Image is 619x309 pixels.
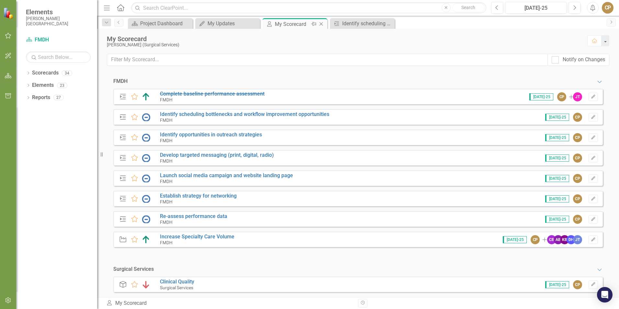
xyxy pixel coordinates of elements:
[160,199,173,204] small: FMDH
[160,213,227,219] a: Re-assess performance data
[554,235,563,244] div: AB
[62,70,72,76] div: 34
[142,195,150,203] img: No Information
[140,19,191,28] div: Project Dashboard
[545,154,569,162] span: [DATE]-25
[142,154,150,162] img: No Information
[107,42,581,47] div: [PERSON_NAME] (Surgical Services)
[573,194,582,203] div: CP
[332,19,393,28] a: Identify scheduling bottlenecks and workflow improvement opportunities
[160,158,173,164] small: FMDH
[573,92,582,101] div: JT
[573,113,582,122] div: CP
[113,78,128,85] div: FMDH
[26,16,91,27] small: [PERSON_NAME][GEOGRAPHIC_DATA]
[597,287,613,303] div: Open Intercom Messenger
[160,193,237,199] a: Establish strategy for networking
[32,94,50,101] a: Reports
[160,220,173,225] small: FMDH
[461,5,475,10] span: Search
[573,215,582,224] div: CP
[342,19,393,28] div: Identify scheduling bottlenecks and workflow improvement opportunities
[142,134,150,142] img: No Information
[507,4,565,12] div: [DATE]-25
[113,266,154,273] div: Surgical Services
[160,279,194,285] a: Clinical Quality
[505,2,567,14] button: [DATE]-25
[142,215,150,223] img: No Information
[602,2,613,14] button: CP
[545,114,569,121] span: [DATE]-25
[573,235,582,244] div: JT
[560,235,569,244] div: KB
[563,56,605,63] div: Notify on Changes
[32,69,59,77] a: Scorecards
[545,175,569,182] span: [DATE]-25
[160,234,234,240] a: Increase Specialty Care Volume
[32,82,54,89] a: Elements
[142,93,150,101] img: Above Target
[452,3,485,12] button: Search
[531,235,540,244] div: CP
[545,195,569,202] span: [DATE]-25
[208,19,258,28] div: My Updates
[107,35,581,42] div: My Scorecard
[197,19,258,28] a: My Updates
[160,285,193,290] small: Surgical Services
[567,235,576,244] div: DH
[160,172,293,178] a: Launch social media campaign and website landing page
[160,152,274,158] a: Develop targeted messaging (print, digital, radio)
[573,174,582,183] div: CP
[26,8,91,16] span: Elements
[545,281,569,288] span: [DATE]-25
[160,111,329,117] a: Identify scheduling bottlenecks and workflow improvement opportunities
[160,97,173,102] small: FMDH
[573,280,582,289] div: CP
[529,93,553,100] span: [DATE]-25
[547,235,556,244] div: CB
[160,91,264,97] a: Complete baseline performance assessment
[107,54,548,66] input: Filter My Scorecard...
[142,113,150,121] img: No Information
[129,19,191,28] a: Project Dashboard
[557,92,566,101] div: CP
[275,20,309,28] div: My Scorecard
[26,51,91,63] input: Search Below...
[545,216,569,223] span: [DATE]-25
[142,175,150,182] img: No Information
[503,236,527,243] span: [DATE]-25
[142,236,150,244] img: Above Target
[3,7,15,18] img: ClearPoint Strategy
[106,300,353,307] div: My Scorecard
[545,134,569,141] span: [DATE]-25
[160,118,173,123] small: FMDH
[142,281,150,289] img: Below Plan
[57,83,67,88] div: 23
[160,138,173,143] small: FMDH
[26,36,91,44] a: FMDH
[131,2,486,14] input: Search ClearPoint...
[160,240,173,245] small: FMDH
[53,95,64,100] div: 27
[573,133,582,142] div: CP
[160,179,173,184] small: FMDH
[573,154,582,163] div: CP
[160,132,262,138] a: Identify opportunities in outreach strategies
